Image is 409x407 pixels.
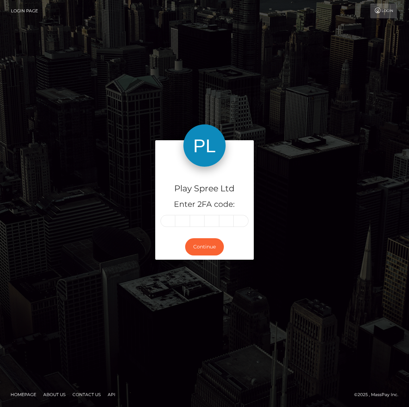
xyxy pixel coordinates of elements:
[105,389,118,400] a: API
[370,4,397,18] a: Login
[185,238,224,255] button: Continue
[161,199,248,210] h5: Enter 2FA code:
[40,389,68,400] a: About Us
[161,183,248,195] h4: Play Spree Ltd
[70,389,103,400] a: Contact Us
[11,4,38,18] a: Login Page
[183,124,226,167] img: Play Spree Ltd
[8,389,39,400] a: Homepage
[354,391,404,399] div: © 2025 , MassPay Inc.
